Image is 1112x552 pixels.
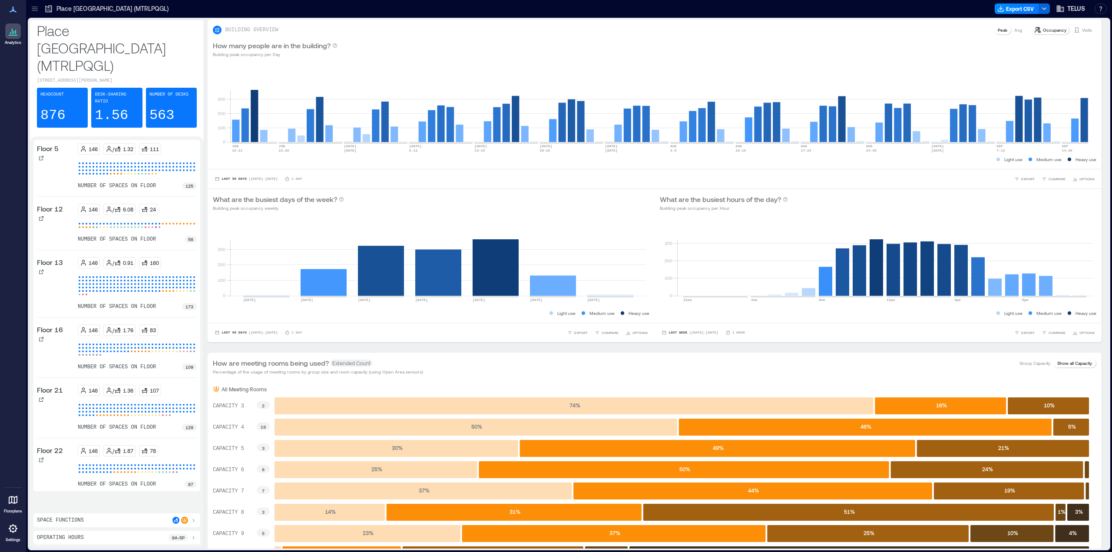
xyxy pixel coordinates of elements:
[679,466,690,472] text: 50 %
[185,182,193,189] p: 125
[4,509,22,514] p: Floorplans
[1049,330,1066,335] span: COMPARE
[113,259,114,266] p: /
[223,293,225,298] tspan: 0
[371,466,382,472] text: 25 %
[566,328,589,337] button: EXPORT
[37,257,63,268] p: Floor 13
[887,298,895,302] text: 12pm
[602,330,619,335] span: COMPARE
[3,518,23,545] a: Settings
[149,107,175,124] p: 563
[415,298,428,302] text: [DATE]
[89,259,98,266] p: 146
[1049,176,1066,182] span: COMPARE
[954,298,961,302] text: 4pm
[574,330,588,335] span: EXPORT
[475,149,485,152] text: 13-19
[301,298,313,302] text: [DATE]
[1062,144,1069,148] text: SEP
[232,149,243,152] text: 15-21
[1067,4,1085,13] span: TELUS
[344,144,357,148] text: [DATE]
[150,145,159,152] p: 111
[213,51,338,58] p: Building peak occupancy per Day
[291,176,302,182] p: 1 Day
[172,534,185,541] p: 9a - 5p
[89,145,98,152] p: 146
[530,298,543,302] text: [DATE]
[1008,530,1019,536] text: 10 %
[225,26,278,33] p: BUILDING OVERVIEW
[1068,423,1076,430] text: 5 %
[123,206,133,213] p: 6.08
[1044,402,1055,408] text: 10 %
[999,445,1009,451] text: 21 %
[736,149,746,152] text: 10-16
[1013,328,1036,337] button: EXPORT
[1071,175,1096,183] button: OPTIONS
[213,403,244,409] text: CAPACITY 3
[569,402,580,408] text: 74 %
[931,149,944,152] text: [DATE]
[78,364,156,370] p: number of spaces on floor
[409,144,422,148] text: [DATE]
[213,488,244,494] text: CAPACITY 7
[1005,487,1016,493] text: 19 %
[95,91,139,105] p: Desk-sharing ratio
[89,327,98,334] p: 146
[632,330,648,335] span: OPTIONS
[665,241,672,246] tspan: 300
[150,206,156,213] p: 24
[37,517,84,524] p: Space Functions
[819,298,825,302] text: 8am
[1036,156,1062,163] p: Medium use
[149,91,189,98] p: Number of Desks
[665,275,672,281] tspan: 100
[931,144,944,148] text: [DATE]
[5,40,21,45] p: Analytics
[1069,530,1077,536] text: 4 %
[213,467,244,473] text: CAPACITY 6
[37,324,63,335] p: Floor 16
[185,364,193,370] p: 109
[325,509,336,515] text: 14 %
[89,447,98,454] p: 146
[660,328,720,337] button: Last Week |[DATE]-[DATE]
[660,194,781,205] p: What are the busiest hours of the day?
[218,262,225,267] tspan: 200
[1076,156,1096,163] p: Heavy use
[844,509,855,515] text: 51 %
[37,534,84,541] p: Operating Hours
[605,144,618,148] text: [DATE]
[213,424,244,430] text: CAPACITY 4
[40,107,66,124] p: 876
[150,259,159,266] p: 160
[624,328,649,337] button: OPTIONS
[983,466,993,472] text: 24 %
[1062,149,1072,152] text: 14-20
[123,145,133,152] p: 1.32
[213,194,337,205] p: What are the busiest days of the week?
[218,125,225,130] tspan: 100
[409,149,417,152] text: 6-12
[510,509,520,515] text: 31 %
[243,298,256,302] text: [DATE]
[123,387,133,394] p: 1.36
[218,278,225,283] tspan: 100
[587,298,600,302] text: [DATE]
[1082,26,1092,33] p: Visits
[1036,310,1062,317] p: Medium use
[995,3,1039,14] button: Export CSV
[218,247,225,252] tspan: 300
[40,91,64,98] p: Headcount
[95,107,128,124] p: 1.56
[89,206,98,213] p: 146
[670,144,677,148] text: AUG
[279,144,285,148] text: JUN
[605,149,618,152] text: [DATE]
[665,258,672,263] tspan: 200
[123,327,133,334] p: 1.76
[1014,26,1022,33] p: Avg
[213,328,279,337] button: Last 90 Days |[DATE]-[DATE]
